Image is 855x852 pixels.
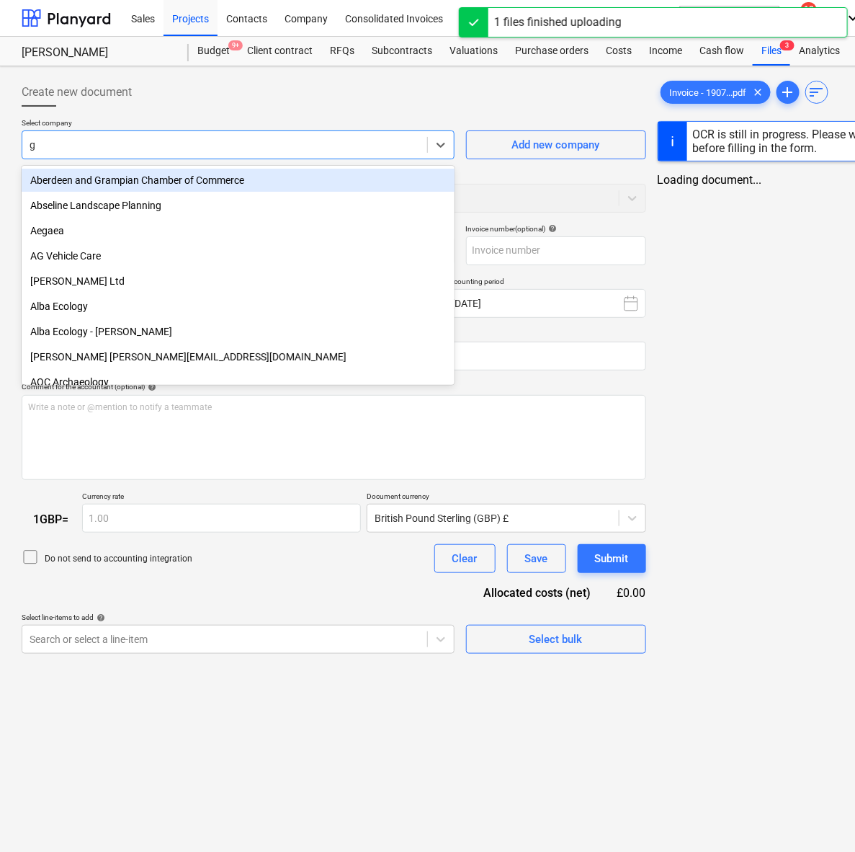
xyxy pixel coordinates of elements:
span: 3 [780,40,794,50]
a: Analytics [790,37,849,66]
a: Budget9+ [189,37,238,66]
button: Add new company [466,130,646,159]
div: [PERSON_NAME] [PERSON_NAME][EMAIL_ADDRESS][DOMAIN_NAME] [22,345,455,368]
div: Andy Carrol andy@carrollecology.co.uk [22,345,455,368]
p: Currency rate [82,492,361,504]
button: Select bulk [466,625,646,654]
div: Save [525,549,548,568]
div: Files [753,37,790,66]
div: Add new company [512,136,600,154]
span: sort [808,84,825,101]
div: [PERSON_NAME] Ltd [22,270,455,293]
div: AOC Archaeology [22,370,455,394]
a: Income [640,37,691,66]
a: Subcontracts [363,37,441,66]
div: Select bulk [529,630,583,649]
div: [PERSON_NAME] [22,45,171,61]
span: clear [750,84,767,101]
p: Do not send to accounting integration [45,553,192,565]
div: Aegaea [22,219,455,242]
div: Alba Ecology - Kate Massey [22,320,455,343]
div: Budget [189,37,238,66]
p: Accounting period [445,277,645,289]
a: Client contract [238,37,321,66]
button: Clear [434,544,496,573]
span: Invoice - 1907...pdf [661,87,756,98]
div: Ai Bridges Ltd [22,270,455,293]
span: 9+ [228,40,243,50]
button: Save [507,544,566,573]
span: Create new document [22,84,132,101]
div: Select line-items to add [22,613,455,622]
input: Invoice number [466,236,646,265]
div: Allocated costs (net) [459,585,614,601]
a: Costs [597,37,640,66]
button: Submit [578,544,646,573]
a: RFQs [321,37,363,66]
span: help [145,383,156,391]
span: help [94,613,105,622]
div: Aberdeen and Grampian Chamber of Commerce [22,169,455,192]
a: Valuations [441,37,506,66]
div: Comment for the accountant (optional) [22,382,646,391]
div: Alba Ecology [22,295,455,318]
div: £0.00 [614,585,646,601]
a: Cash flow [691,37,753,66]
div: 1 GBP = [22,512,82,526]
iframe: Chat Widget [783,783,855,852]
span: add [779,84,797,101]
div: Alba Ecology - [PERSON_NAME] [22,320,455,343]
div: Abseline Landscape Planning [22,194,455,217]
p: Select company [22,118,455,130]
p: Document currency [367,492,645,504]
button: [DATE] [445,289,645,318]
div: 1 files finished uploading [494,14,622,31]
a: Files3 [753,37,790,66]
div: AG Vehicle Care [22,244,455,267]
div: Invoice number (optional) [466,224,646,234]
a: Purchase orders [506,37,597,66]
span: help [546,224,558,233]
div: Submit [595,549,629,568]
div: Clear [452,549,478,568]
div: Invoice - 1907...pdf [661,81,771,104]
